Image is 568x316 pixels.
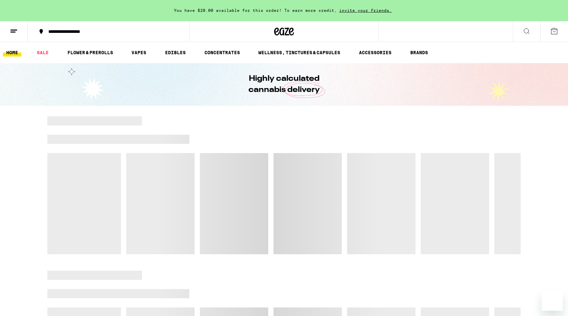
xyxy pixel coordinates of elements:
[128,49,150,56] a: VAPES
[230,73,338,96] h1: Highly calculated cannabis delivery
[542,290,563,311] iframe: Button to launch messaging window
[337,8,394,12] span: invite your friends.
[34,49,52,56] a: SALE
[356,49,395,56] a: ACCESSORIES
[3,49,21,56] a: HOME
[407,49,431,56] a: BRANDS
[201,49,243,56] a: CONCENTRATES
[255,49,343,56] a: WELLNESS, TINCTURES & CAPSULES
[64,49,116,56] a: FLOWER & PREROLLS
[174,8,337,12] span: You have $20.00 available for this order! To earn more credit,
[162,49,189,56] a: EDIBLES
